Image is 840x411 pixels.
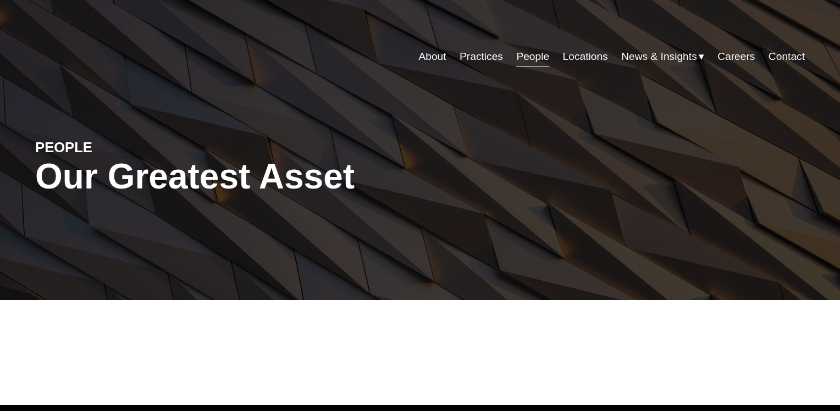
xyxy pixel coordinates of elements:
[769,46,805,67] a: Contact
[418,46,446,67] a: About
[621,46,704,67] a: folder dropdown
[717,46,755,67] a: Careers
[35,138,228,156] h4: PEOPLE
[621,47,697,66] span: News & Insights
[563,46,608,67] a: Locations
[35,157,548,197] h1: Our Greatest Asset
[516,46,549,67] a: People
[460,46,503,67] a: Practices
